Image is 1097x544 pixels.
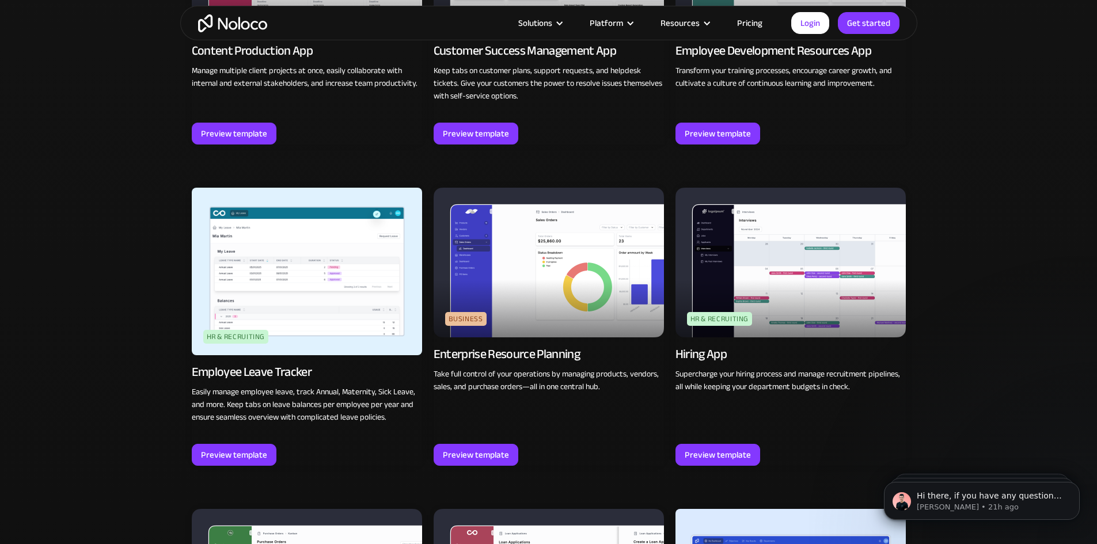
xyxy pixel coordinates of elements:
a: Get started [838,12,899,34]
div: Customer Success Management App [434,43,617,59]
a: BusinessEnterprise Resource PlanningTake full control of your operations by managing products, ve... [434,188,664,466]
div: HR & Recruiting [687,312,753,326]
p: Supercharge your hiring process and manage recruitment pipelines, all while keeping your departme... [675,368,906,393]
div: Employee Development Resources App [675,43,872,59]
div: Solutions [518,16,552,31]
p: Easily manage employee leave, track Annual, Maternity, Sick Leave, and more. Keep tabs on leave b... [192,386,422,424]
div: Business [445,312,487,326]
div: Preview template [443,126,509,141]
div: Hiring App [675,346,727,362]
div: Employee Leave Tracker [192,364,312,380]
div: Resources [646,16,723,31]
div: Solutions [504,16,575,31]
p: Take full control of your operations by managing products, vendors, sales, and purchase orders—al... [434,368,664,393]
p: Keep tabs on customer plans, support requests, and helpdesk tickets. Give your customers the powe... [434,64,664,102]
p: Manage multiple client projects at once, easily collaborate with internal and external stakeholde... [192,64,422,90]
p: Transform your training processes, encourage career growth, and cultivate a culture of continuous... [675,64,906,90]
div: Preview template [685,447,751,462]
div: Content Production App [192,43,313,59]
a: HR & RecruitingHiring AppSupercharge your hiring process and manage recruitment pipelines, all wh... [675,188,906,466]
div: Preview template [443,447,509,462]
div: Platform [590,16,623,31]
div: Resources [661,16,700,31]
div: Platform [575,16,646,31]
div: Enterprise Resource Planning [434,346,580,362]
div: Preview template [201,126,267,141]
div: Preview template [685,126,751,141]
a: home [198,14,267,32]
a: HR & RecruitingEmployee Leave TrackerEasily manage employee leave, track Annual, Maternity, Sick ... [192,188,422,466]
div: Preview template [201,447,267,462]
a: Pricing [723,16,777,31]
div: HR & Recruiting [203,330,269,344]
a: Login [791,12,829,34]
iframe: Intercom notifications message [867,458,1097,538]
